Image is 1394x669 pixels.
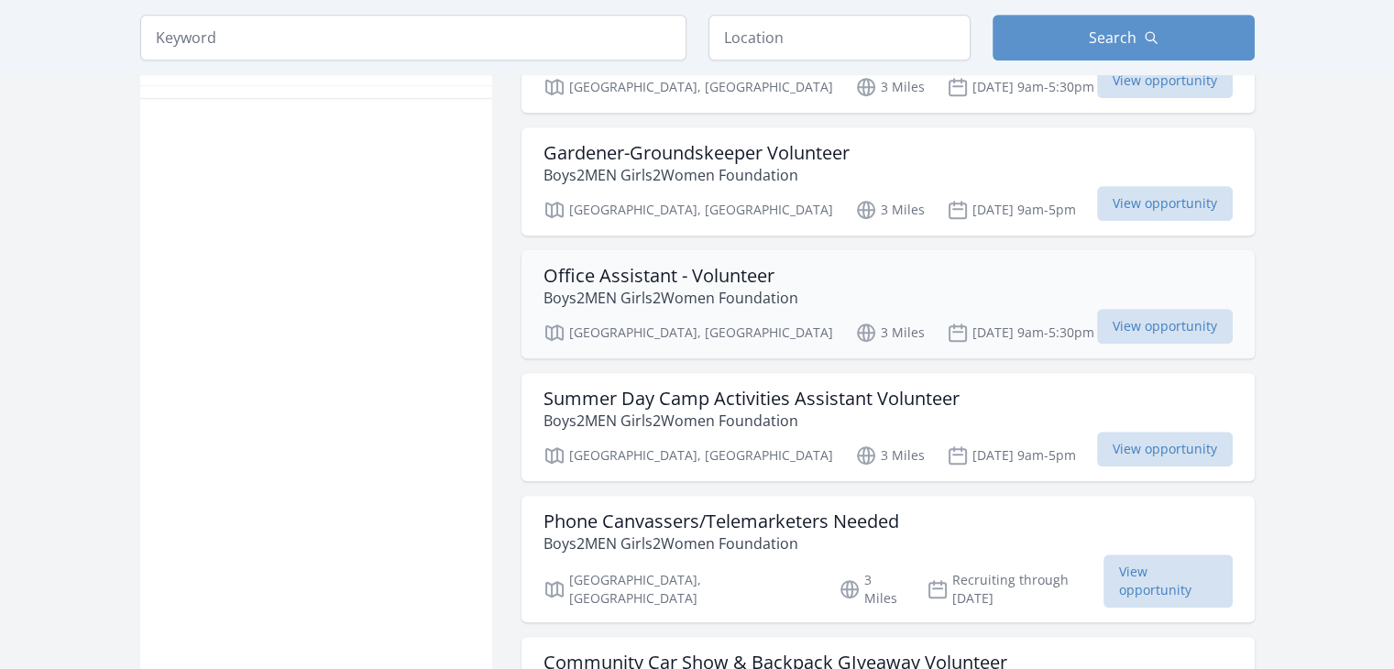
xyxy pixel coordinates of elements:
[947,199,1076,221] p: [DATE] 9am-5pm
[543,388,960,410] h3: Summer Day Camp Activities Assistant Volunteer
[855,444,925,466] p: 3 Miles
[521,250,1255,358] a: Office Assistant - Volunteer Boys2MEN Girls2Women Foundation [GEOGRAPHIC_DATA], [GEOGRAPHIC_DATA]...
[543,199,833,221] p: [GEOGRAPHIC_DATA], [GEOGRAPHIC_DATA]
[543,142,850,164] h3: Gardener-Groundskeeper Volunteer
[947,444,1076,466] p: [DATE] 9am-5pm
[543,410,960,432] p: Boys2MEN Girls2Women Foundation
[1097,63,1233,98] span: View opportunity
[521,496,1255,622] a: Phone Canvassers/Telemarketers Needed Boys2MEN Girls2Women Foundation [GEOGRAPHIC_DATA], [GEOGRAP...
[543,287,798,309] p: Boys2MEN Girls2Women Foundation
[1103,554,1233,608] span: View opportunity
[947,76,1094,98] p: [DATE] 9am-5:30pm
[543,322,833,344] p: [GEOGRAPHIC_DATA], [GEOGRAPHIC_DATA]
[543,510,899,532] h3: Phone Canvassers/Telemarketers Needed
[1097,309,1233,344] span: View opportunity
[1089,27,1136,49] span: Search
[1097,186,1233,221] span: View opportunity
[521,373,1255,481] a: Summer Day Camp Activities Assistant Volunteer Boys2MEN Girls2Women Foundation [GEOGRAPHIC_DATA],...
[140,15,686,60] input: Keyword
[993,15,1255,60] button: Search
[855,76,925,98] p: 3 Miles
[543,571,818,608] p: [GEOGRAPHIC_DATA], [GEOGRAPHIC_DATA]
[839,571,905,608] p: 3 Miles
[543,444,833,466] p: [GEOGRAPHIC_DATA], [GEOGRAPHIC_DATA]
[543,532,899,554] p: Boys2MEN Girls2Women Foundation
[1097,432,1233,466] span: View opportunity
[543,76,833,98] p: [GEOGRAPHIC_DATA], [GEOGRAPHIC_DATA]
[708,15,971,60] input: Location
[855,322,925,344] p: 3 Miles
[927,571,1103,608] p: Recruiting through [DATE]
[521,127,1255,236] a: Gardener-Groundskeeper Volunteer Boys2MEN Girls2Women Foundation [GEOGRAPHIC_DATA], [GEOGRAPHIC_D...
[855,199,925,221] p: 3 Miles
[947,322,1094,344] p: [DATE] 9am-5:30pm
[543,164,850,186] p: Boys2MEN Girls2Women Foundation
[543,265,798,287] h3: Office Assistant - Volunteer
